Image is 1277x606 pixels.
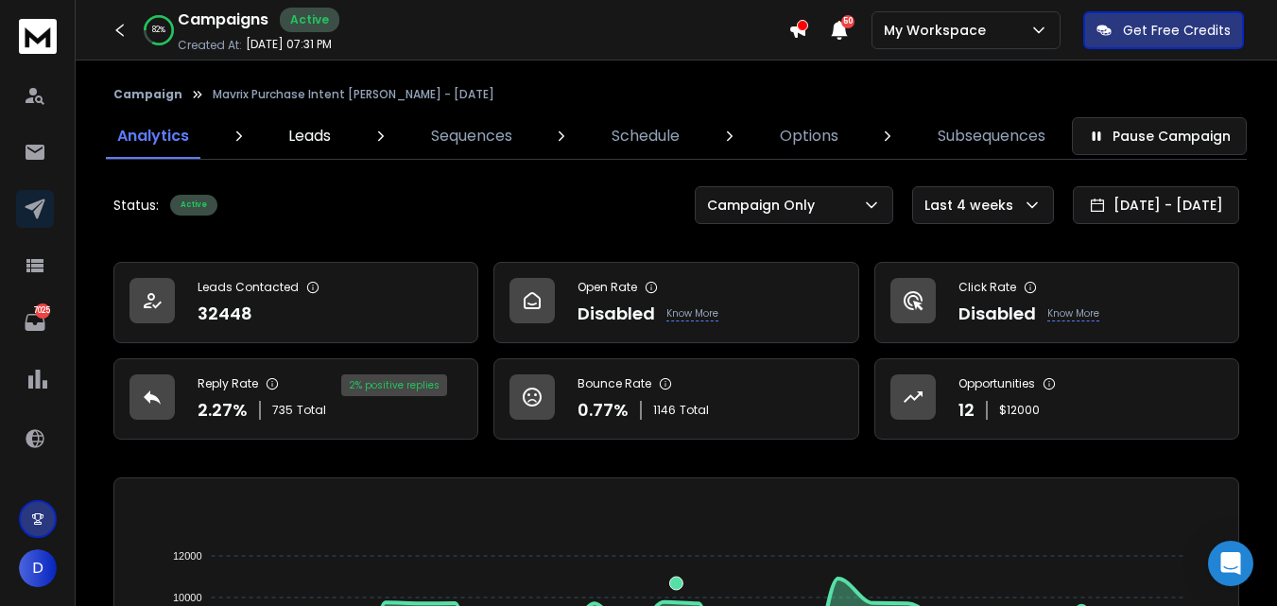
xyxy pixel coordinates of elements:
[874,358,1239,440] a: Opportunities12$12000
[926,113,1057,159] a: Subsequences
[35,303,50,319] p: 7025
[938,125,1045,147] p: Subsequences
[578,301,655,327] p: Disabled
[431,125,512,147] p: Sequences
[1083,11,1244,49] button: Get Free Credits
[213,87,494,102] p: Mavrix Purchase Intent [PERSON_NAME] - [DATE]
[113,196,159,215] p: Status:
[106,113,200,159] a: Analytics
[999,403,1040,418] p: $ 12000
[841,15,854,28] span: 50
[198,397,248,424] p: 2.27 %
[493,262,858,343] a: Open RateDisabledKnow More
[666,306,718,321] p: Know More
[19,549,57,587] button: D
[578,397,629,424] p: 0.77 %
[680,403,709,418] span: Total
[341,374,447,396] div: 2 % positive replies
[612,125,680,147] p: Schedule
[173,550,202,562] tspan: 12000
[653,403,676,418] span: 1146
[113,87,182,102] button: Campaign
[178,38,242,53] p: Created At:
[246,37,332,52] p: [DATE] 07:31 PM
[924,196,1021,215] p: Last 4 weeks
[272,403,293,418] span: 735
[768,113,850,159] a: Options
[113,262,478,343] a: Leads Contacted32448
[19,19,57,54] img: logo
[1072,117,1247,155] button: Pause Campaign
[280,8,339,32] div: Active
[297,403,326,418] span: Total
[707,196,822,215] p: Campaign Only
[1073,186,1239,224] button: [DATE] - [DATE]
[1047,306,1099,321] p: Know More
[958,397,975,424] p: 12
[578,280,637,295] p: Open Rate
[152,25,165,36] p: 82 %
[277,113,342,159] a: Leads
[578,376,651,391] p: Bounce Rate
[874,262,1239,343] a: Click RateDisabledKnow More
[117,125,189,147] p: Analytics
[16,303,54,341] a: 7025
[958,301,1036,327] p: Disabled
[288,125,331,147] p: Leads
[113,358,478,440] a: Reply Rate2.27%735Total2% positive replies
[884,21,993,40] p: My Workspace
[198,280,299,295] p: Leads Contacted
[420,113,524,159] a: Sequences
[198,301,252,327] p: 32448
[1208,541,1253,586] div: Open Intercom Messenger
[1123,21,1231,40] p: Get Free Credits
[173,592,202,603] tspan: 10000
[780,125,838,147] p: Options
[958,376,1035,391] p: Opportunities
[170,195,217,216] div: Active
[958,280,1016,295] p: Click Rate
[198,376,258,391] p: Reply Rate
[178,9,268,31] h1: Campaigns
[493,358,858,440] a: Bounce Rate0.77%1146Total
[600,113,691,159] a: Schedule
